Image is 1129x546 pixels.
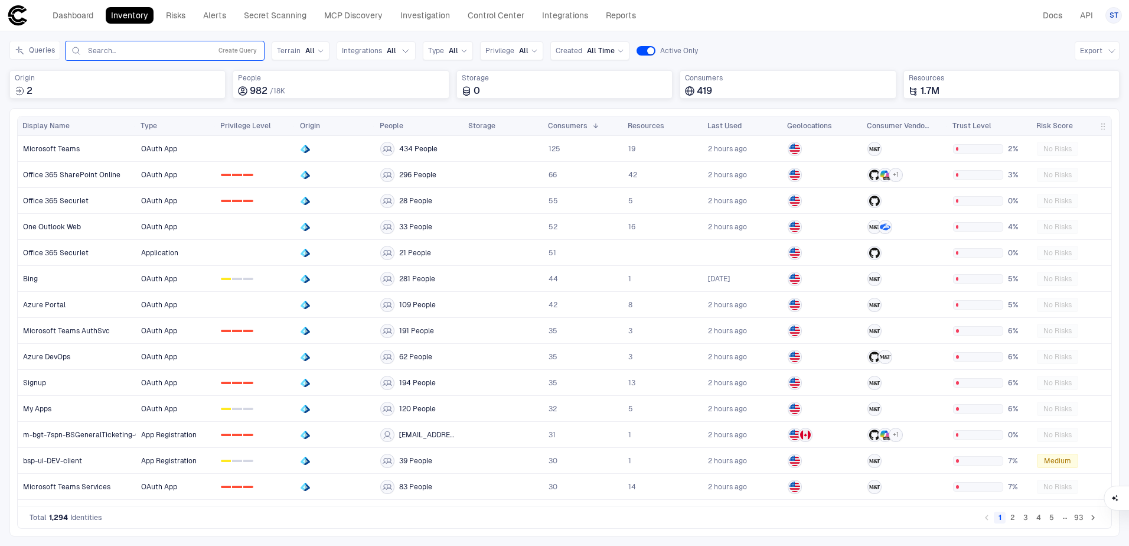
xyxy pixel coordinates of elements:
[1110,11,1118,20] span: ST
[549,248,556,258] span: 51
[18,292,136,317] a: Azure Portal
[948,240,1031,265] a: 0%
[232,200,242,202] div: 1
[23,248,89,258] span: Office 365 Securlet
[387,46,396,56] span: All
[789,430,800,440] img: US
[544,448,622,473] a: 30
[789,352,800,362] img: US
[399,196,432,206] span: 28 People
[136,344,215,369] a: OAuth App
[376,188,463,213] a: 28 People
[216,422,295,447] a: 012
[948,396,1031,421] a: 6%
[708,274,730,284] div: 8/20/2025 17:27:43
[628,300,632,310] span: 8
[869,222,880,232] div: M&T Bank
[243,382,253,384] div: 2
[1043,196,1072,206] span: No Risks
[948,266,1031,291] a: 5%
[549,196,558,206] span: 55
[1008,196,1026,206] span: 0%
[337,41,416,60] button: IntegrationsAll
[544,214,622,239] a: 52
[221,174,231,176] div: 0
[216,370,295,395] a: 012
[1008,300,1026,310] span: 5%
[628,352,632,362] span: 3
[198,7,231,24] a: Alerts
[624,266,702,291] a: 1
[703,214,782,239] a: 9/11/2025 12:59:06
[399,352,432,362] span: 62 People
[708,170,747,180] div: 9/11/2025 12:47:47
[18,318,136,343] a: Microsoft Teams AuthSvc
[376,266,463,291] a: 281 People
[708,300,747,310] span: 2 hours ago
[1032,370,1111,395] a: No Risks
[783,188,862,213] a: US
[319,7,388,24] a: MCP Discovery
[216,266,295,291] a: 012
[783,396,862,421] a: US
[18,422,136,447] a: m-bgt-7spn-BSGeneralTicketing-01
[221,200,231,202] div: 0
[141,222,177,232] span: OAuth App
[243,408,253,410] div: 2
[141,274,177,284] span: OAuth App
[1043,404,1072,414] span: No Risks
[703,162,782,187] a: 9/11/2025 12:47:47
[948,214,1031,239] a: 4%
[1105,7,1122,24] button: ST
[1043,430,1072,440] span: No Risks
[216,318,295,343] a: 012
[628,274,631,284] span: 1
[216,188,295,213] a: 012
[399,248,431,258] span: 21 People
[708,144,747,154] span: 2 hours ago
[232,174,242,176] div: 1
[789,248,800,258] img: US
[948,162,1031,187] a: 3%
[232,278,242,280] div: 1
[549,170,557,180] span: 66
[703,188,782,213] a: 9/11/2025 12:34:12
[789,404,800,414] img: US
[399,430,458,440] span: [EMAIL_ADDRESS][DOMAIN_NAME]
[948,318,1031,343] a: 6%
[869,274,880,284] div: M&T Bank
[1008,144,1026,154] span: 2%
[216,396,295,421] a: 012
[783,292,862,317] a: US
[141,248,178,258] span: Application
[18,136,136,161] a: Microsoft Teams
[18,240,136,265] a: Office 365 Securlet
[1032,266,1111,291] a: No Risks
[789,300,800,310] img: US
[789,196,800,206] img: US
[708,170,747,180] span: 2 hours ago
[136,266,215,291] a: OAuth App
[376,240,463,265] a: 21 People
[221,408,231,410] div: 0
[708,300,747,310] div: 9/11/2025 12:51:30
[1032,318,1111,343] a: No Risks
[1043,274,1072,284] span: No Risks
[18,162,136,187] a: Office 365 SharePoint Online
[544,240,622,265] a: 51
[136,448,215,473] a: App Registration
[399,378,436,388] span: 194 People
[783,136,862,161] a: US
[708,196,747,206] div: 9/11/2025 12:34:12
[783,318,862,343] a: US
[399,222,432,232] span: 33 People
[1008,404,1026,414] span: 6%
[243,434,253,436] div: 2
[18,448,136,473] a: bsp-ui-DEV-client
[47,7,99,24] a: Dashboard
[863,422,947,447] a: +1
[216,162,295,187] a: 012
[624,292,702,317] a: 8
[624,188,702,213] a: 5
[376,162,463,187] a: 296 People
